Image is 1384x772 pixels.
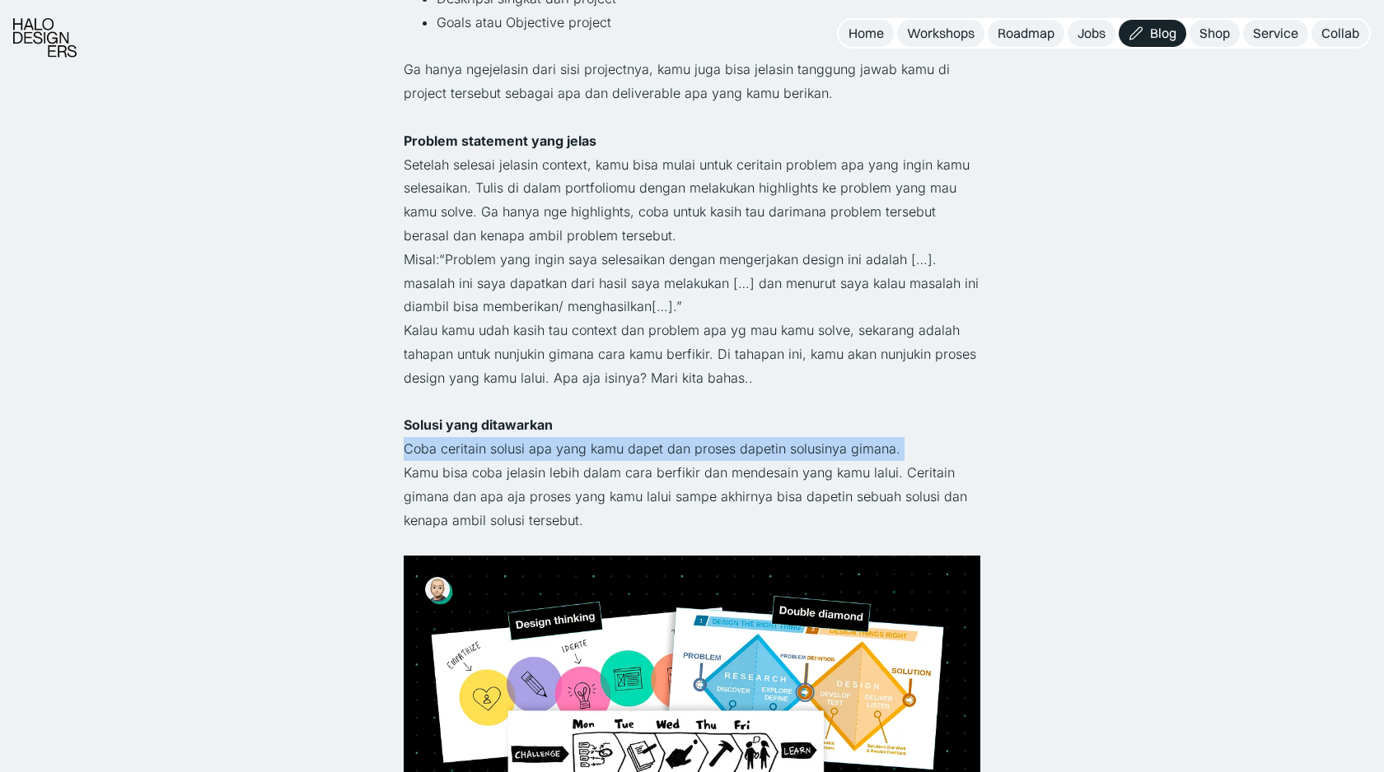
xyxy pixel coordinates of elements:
div: Service [1253,25,1298,42]
div: Roadmap [998,25,1054,42]
div: Shop [1199,25,1230,42]
p: ‍ [404,35,980,58]
div: Jobs [1078,25,1106,42]
p: Coba ceritain solusi apa yang kamu dapet dan proses dapetin solusinya gimana. [404,437,980,461]
p: Misal:“Problem yang ingin saya selesaikan dengan mengerjakan design ini adalah […]. masalah ini s... [404,248,980,319]
a: Roadmap [988,20,1064,47]
p: ‍ [404,532,980,556]
p: Kalau kamu udah kasih tau context dan problem apa yg mau kamu solve, sekarang adalah tahapan untu... [404,319,980,389]
strong: Problem statement yang jelas [404,133,596,149]
div: Blog [1150,25,1176,42]
div: Home [849,25,884,42]
strong: Solusi yang ditawarkan [404,416,553,433]
p: Setelah selesai jelasin context, kamu bisa mulai untuk ceritain problem apa yang ingin kamu seles... [404,153,980,248]
a: Shop [1190,20,1240,47]
a: Jobs [1068,20,1115,47]
div: Workshops [907,25,975,42]
a: Collab [1312,20,1369,47]
a: Workshops [897,20,984,47]
p: ‍ [404,105,980,129]
p: Ga hanya ngejelasin dari sisi projectnya, kamu juga bisa jelasin tanggung jawab kamu di project t... [404,58,980,105]
div: Collab [1321,25,1359,42]
a: Home [839,20,894,47]
li: Goals atau Objective project [437,11,980,35]
p: Kamu bisa coba jelasin lebih dalam cara berfikir dan mendesain yang kamu lalui. Ceritain gimana d... [404,461,980,532]
a: Blog [1119,20,1186,47]
p: ‍ [404,390,980,414]
a: Service [1243,20,1308,47]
